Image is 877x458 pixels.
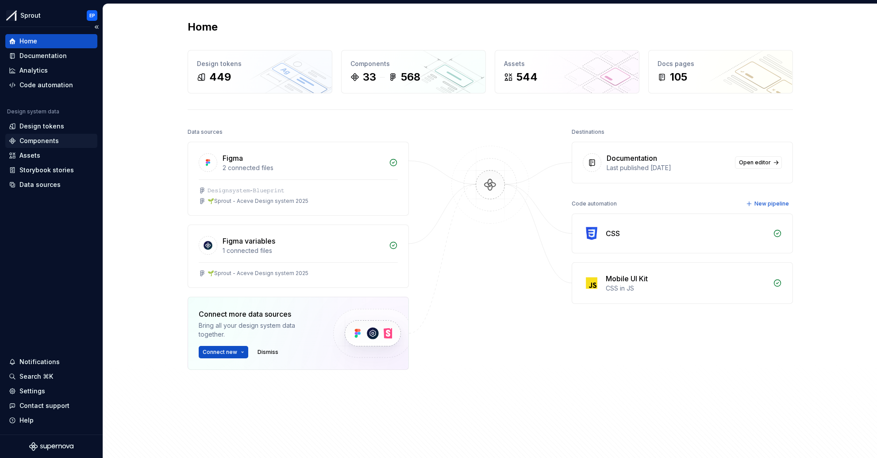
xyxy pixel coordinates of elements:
[606,284,768,293] div: CSS in JS
[516,70,538,84] div: 544
[208,198,308,205] div: 🌱Sprout - Aceve Design system 2025
[197,59,323,68] div: Design tokens
[5,178,97,192] a: Data sources
[504,59,630,68] div: Assets
[19,166,74,175] div: Storybook stories
[19,387,45,396] div: Settings
[495,50,639,93] a: Assets544
[20,11,41,20] div: Sprout
[199,346,248,358] button: Connect new
[19,372,53,381] div: Search ⌘K
[401,70,420,84] div: 568
[254,346,282,358] button: Dismiss
[29,442,73,451] svg: Supernova Logo
[648,50,793,93] a: Docs pages105
[670,70,687,84] div: 105
[199,309,318,319] div: Connect more data sources
[7,108,59,115] div: Design system data
[188,225,409,288] a: Figma variables1 connected files🌱Sprout - Aceve Design system 2025
[606,228,620,239] div: CSS
[209,70,231,84] div: 449
[2,6,101,25] button: SproutEP
[223,236,275,246] div: Figma variables
[743,198,793,210] button: New pipeline
[5,78,97,92] a: Code automation
[19,51,67,60] div: Documentation
[90,21,103,33] button: Collapse sidebar
[739,159,771,166] span: Open editor
[19,66,48,75] div: Analytics
[19,416,34,425] div: Help
[5,399,97,413] button: Contact support
[19,151,40,160] div: Assets
[607,153,657,163] div: Documentation
[19,122,64,131] div: Design tokens
[188,126,223,138] div: Data sources
[223,163,384,172] div: 2 connected files
[19,357,60,366] div: Notifications
[5,49,97,63] a: Documentation
[5,63,97,78] a: Analytics
[607,163,730,172] div: Last published [DATE]
[19,180,61,189] div: Data sources
[19,81,73,89] div: Code automation
[572,126,604,138] div: Destinations
[572,198,617,210] div: Code automation
[350,59,477,68] div: Components
[5,163,97,177] a: Storybook stories
[223,246,384,255] div: 1 connected files
[258,349,278,356] span: Dismiss
[658,59,784,68] div: Docs pages
[5,148,97,163] a: Assets
[203,349,237,356] span: Connect new
[341,50,486,93] a: Components33568
[188,50,332,93] a: Design tokens449
[5,355,97,369] button: Notifications
[19,401,69,410] div: Contact support
[735,156,782,169] a: Open editor
[19,37,37,46] div: Home
[19,136,59,145] div: Components
[5,119,97,133] a: Design tokens
[199,321,318,339] div: Bring all your design system data together.
[188,20,218,34] h2: Home
[5,134,97,148] a: Components
[606,273,648,284] div: Mobile UI Kit
[208,270,308,277] div: 🌱Sprout - Aceve Design system 2025
[5,413,97,427] button: Help
[208,187,285,194] div: 𝙳𝚎𝚜𝚒𝚐𝚗𝚜𝚢𝚜𝚝𝚎𝚖-𝙱𝚕𝚞𝚎𝚙𝚛𝚒𝚗𝚝
[363,70,376,84] div: 33
[5,369,97,384] button: Search ⌘K
[5,34,97,48] a: Home
[89,12,95,19] div: EP
[5,384,97,398] a: Settings
[188,142,409,216] a: Figma2 connected files𝙳𝚎𝚜𝚒𝚐𝚗𝚜𝚢𝚜𝚝𝚎𝚖-𝙱𝚕𝚞𝚎𝚙𝚛𝚒𝚗𝚝🌱Sprout - Aceve Design system 2025
[6,10,17,21] img: b6c2a6ff-03c2-4811-897b-2ef07e5e0e51.png
[754,200,789,207] span: New pipeline
[223,153,243,163] div: Figma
